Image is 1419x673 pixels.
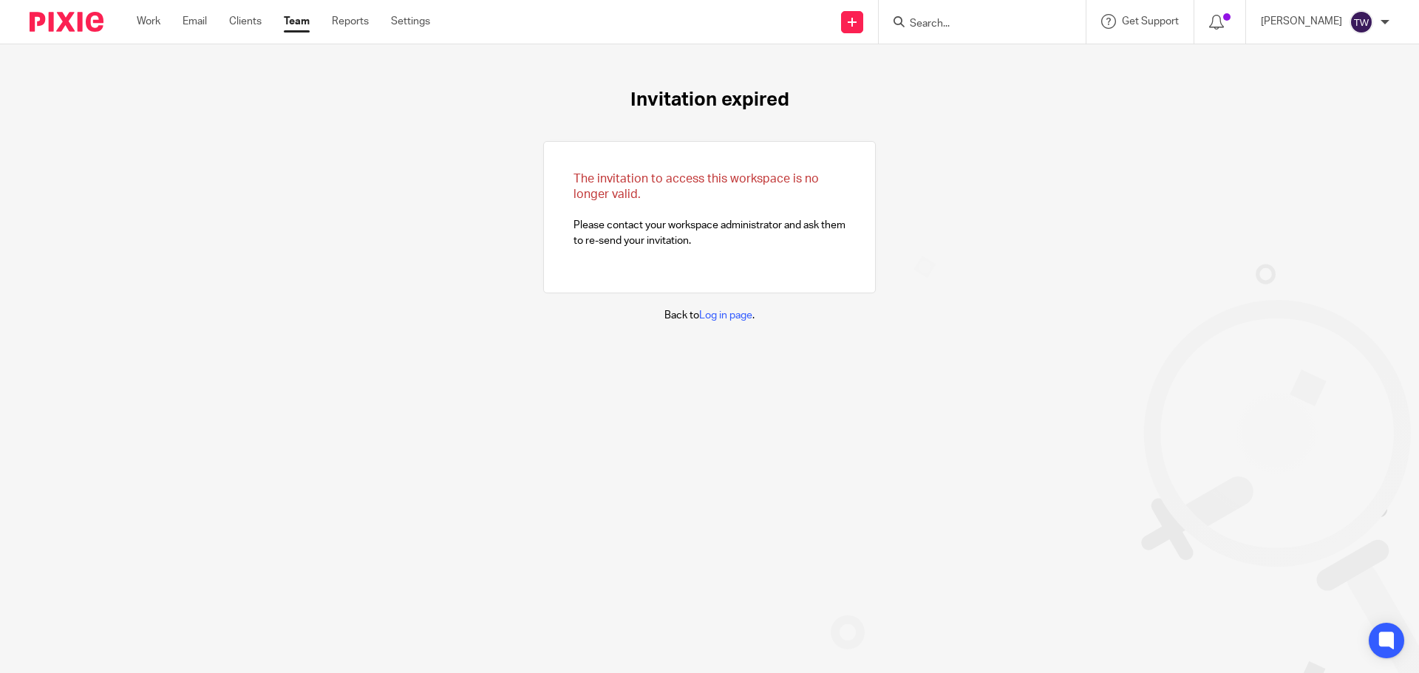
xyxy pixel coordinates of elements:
h1: Invitation expired [630,89,789,112]
a: Work [137,14,160,29]
input: Search [908,18,1041,31]
p: Please contact your workspace administrator and ask them to re-send your invitation. [574,171,845,248]
p: [PERSON_NAME] [1261,14,1342,29]
p: Back to . [664,308,755,323]
a: Team [284,14,310,29]
a: Reports [332,14,369,29]
a: Email [183,14,207,29]
a: Log in page [699,310,752,321]
span: The invitation to access this workspace is no longer valid. [574,173,819,200]
span: Get Support [1122,16,1179,27]
a: Clients [229,14,262,29]
img: Pixie [30,12,103,32]
img: svg%3E [1350,10,1373,34]
a: Settings [391,14,430,29]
